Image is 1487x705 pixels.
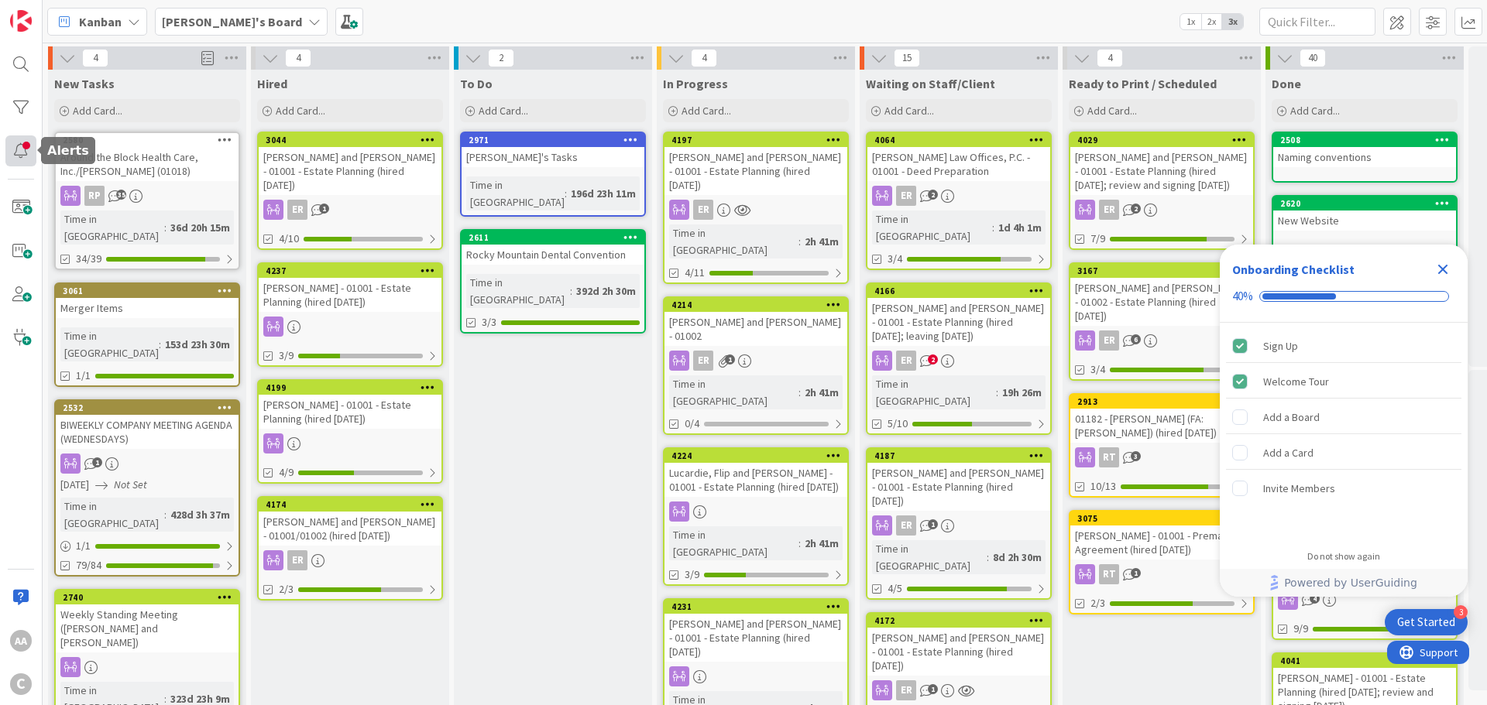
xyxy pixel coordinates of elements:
span: 1 [725,354,735,364]
div: ER [896,515,916,536]
div: 2h 41m [801,535,843,552]
span: Add Card... [73,104,122,118]
div: 2620 [1280,198,1456,209]
div: [PERSON_NAME] and [PERSON_NAME] - 01001 - Estate Planning (hired [DATE]) [259,147,441,195]
div: Add a Board is incomplete. [1226,400,1461,434]
div: 2740 [56,590,239,604]
div: Checklist progress: 40% [1232,289,1455,303]
span: 35 [116,190,126,200]
div: 3167[PERSON_NAME] and [PERSON_NAME] - 01002 - Estate Planning (hired [DATE]) [1070,264,1253,326]
div: [PERSON_NAME] and [PERSON_NAME] - 01001 - Estate Planning (hired [DATE]) [665,147,847,195]
span: 1/1 [76,368,91,384]
div: 4041 [1280,655,1456,666]
span: 3/4 [1090,361,1105,378]
div: Naming conventions [1273,147,1456,167]
div: New Website [1273,210,1456,231]
div: 3 [1454,605,1468,619]
div: 3061 [56,284,239,298]
div: Time in [GEOGRAPHIC_DATA] [669,526,798,560]
div: Add a Card is incomplete. [1226,436,1461,470]
div: 19h 26m [998,384,1046,401]
div: 4231[PERSON_NAME] and [PERSON_NAME] - 01001 - Estate Planning (hired [DATE]) [665,600,847,662]
span: Ready to Print / Scheduled [1069,76,1217,91]
div: 3075[PERSON_NAME] - 01001 - Premarital Agreement (hired [DATE]) [1070,512,1253,560]
div: Weekly Standing Meeting ([PERSON_NAME] and [PERSON_NAME]) [56,604,239,652]
div: BIWEEKLY COMPANY MEETING AGENDA (WEDNESDAYS) [56,415,239,449]
div: [PERSON_NAME] and [PERSON_NAME] - 01002 - Estate Planning (hired [DATE]) [1070,278,1253,326]
div: 2532BIWEEKLY COMPANY MEETING AGENDA (WEDNESDAYS) [56,401,239,449]
div: 2740Weekly Standing Meeting ([PERSON_NAME] and [PERSON_NAME]) [56,590,239,652]
div: [PERSON_NAME] and [PERSON_NAME] - 01002 [665,312,847,346]
span: 2 [488,49,514,67]
div: 4187 [874,450,1050,461]
div: ER [665,351,847,371]
span: Kanban [79,12,122,31]
div: Around the Block Health Care, Inc./[PERSON_NAME] (01018) [56,147,239,181]
div: ER [1099,330,1119,351]
div: 3075 [1070,512,1253,525]
div: 2971 [462,133,644,147]
div: Open Get Started checklist, remaining modules: 3 [1385,609,1468,635]
div: 2620New Website [1273,197,1456,231]
div: 4174 [259,498,441,512]
span: 1 [928,519,938,529]
div: Invite Members [1263,479,1335,498]
span: : [798,233,801,250]
div: Merger Items [56,298,239,318]
span: Add Card... [276,104,325,118]
div: Checklist items [1220,323,1468,540]
span: 4 [1097,49,1123,67]
div: 4197 [671,135,847,145]
div: 2h 41m [801,384,843,401]
span: : [987,549,989,566]
input: Quick Filter... [1259,8,1375,36]
div: 4029 [1077,135,1253,145]
div: ER [1099,200,1119,220]
div: 3061Merger Items [56,284,239,318]
span: 4/9 [279,464,294,481]
span: To Do [460,76,493,91]
span: : [164,219,167,236]
div: RP [84,186,105,206]
div: 2532 [63,402,239,413]
span: 3/9 [685,566,699,583]
div: [PERSON_NAME] and [PERSON_NAME] - 01001 - Estate Planning (hired [DATE]) [867,463,1050,511]
div: Time in [GEOGRAPHIC_DATA] [60,327,159,361]
div: ER [896,680,916,700]
div: Time in [GEOGRAPHIC_DATA] [872,375,996,409]
div: 2611 [469,232,644,243]
div: 2971 [469,135,644,145]
div: 4224 [671,450,847,461]
span: 4/10 [279,231,299,247]
div: 4174 [266,499,441,510]
div: [PERSON_NAME] - 01001 - Premarital Agreement (hired [DATE]) [1070,525,1253,560]
div: 4197 [665,133,847,147]
div: ER [896,186,916,206]
div: ER [259,550,441,570]
div: 4187[PERSON_NAME] and [PERSON_NAME] - 01001 - Estate Planning (hired [DATE]) [867,449,1050,511]
span: 4 [1310,594,1320,604]
span: Support [33,2,70,21]
div: C [10,673,32,695]
span: 2/3 [1090,595,1105,611]
div: Time in [GEOGRAPHIC_DATA] [669,375,798,409]
div: 4237[PERSON_NAME] - 01001 - Estate Planning (hired [DATE]) [259,264,441,312]
div: Rocky Mountain Dental Convention [462,245,644,265]
div: 4174[PERSON_NAME] and [PERSON_NAME] - 01001/01002 (hired [DATE]) [259,498,441,546]
div: 4064 [867,133,1050,147]
span: 2 [928,190,938,200]
span: : [565,185,567,202]
div: 2508Naming conventions [1273,133,1456,167]
div: 4166 [867,284,1050,298]
div: 2532 [56,401,239,415]
div: Welcome Tour [1263,372,1329,391]
div: Do not show again [1307,550,1380,563]
span: Add Card... [1290,104,1340,118]
div: 4064 [874,135,1050,145]
div: [PERSON_NAME] and [PERSON_NAME] - 01001 - Estate Planning (hired [DATE]; leaving [DATE]) [867,298,1050,346]
span: 2x [1201,14,1222,29]
div: 4166[PERSON_NAME] and [PERSON_NAME] - 01001 - Estate Planning (hired [DATE]; leaving [DATE]) [867,284,1050,346]
div: 2971[PERSON_NAME]'s Tasks [462,133,644,167]
div: 2611Rocky Mountain Dental Convention [462,231,644,265]
div: 2580 [56,133,239,147]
